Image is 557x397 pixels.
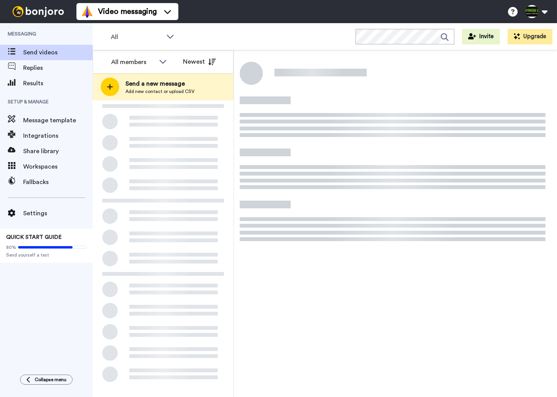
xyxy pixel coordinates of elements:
[23,147,93,156] span: Share library
[23,116,93,125] span: Message template
[23,209,93,218] span: Settings
[98,6,157,17] span: Video messaging
[111,57,155,67] div: All members
[23,131,93,140] span: Integrations
[23,177,93,187] span: Fallbacks
[177,54,222,69] button: Newest
[23,162,93,171] span: Workspaces
[20,375,73,385] button: Collapse menu
[125,79,195,88] span: Send a new message
[81,5,93,18] img: vm-color.svg
[6,252,86,258] span: Send yourself a test
[23,79,93,88] span: Results
[125,88,195,95] span: Add new contact or upload CSV
[111,32,163,42] span: All
[23,63,93,73] span: Replies
[23,48,93,57] span: Send videos
[6,244,16,250] span: 80%
[462,29,500,44] button: Invite
[6,235,62,240] span: QUICK START GUIDE
[9,6,67,17] img: bj-logo-header-white.svg
[508,29,552,44] button: Upgrade
[35,377,66,383] span: Collapse menu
